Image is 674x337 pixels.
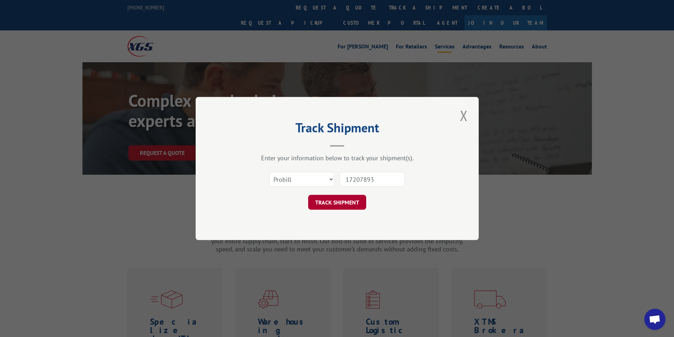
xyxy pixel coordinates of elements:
a: Open chat [644,309,666,330]
button: Close modal [458,106,470,125]
input: Number(s) [340,172,405,187]
button: TRACK SHIPMENT [308,195,366,210]
h2: Track Shipment [231,123,443,136]
div: Enter your information below to track your shipment(s). [231,154,443,162]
